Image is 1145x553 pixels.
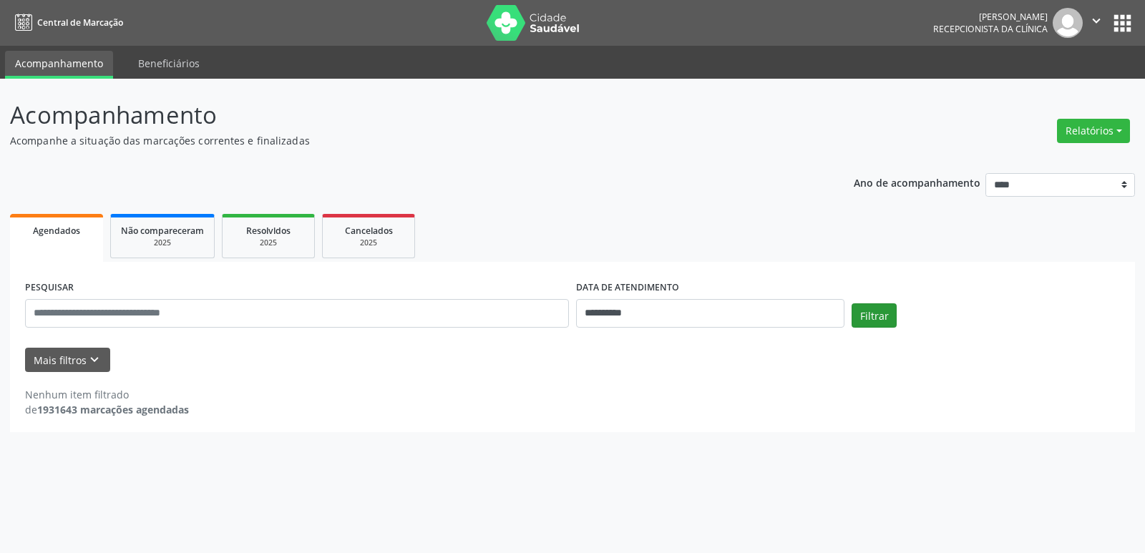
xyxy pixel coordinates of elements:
span: Cancelados [345,225,393,237]
p: Acompanhamento [10,97,797,133]
label: PESQUISAR [25,277,74,299]
p: Ano de acompanhamento [854,173,980,191]
label: DATA DE ATENDIMENTO [576,277,679,299]
span: Agendados [33,225,80,237]
span: Não compareceram [121,225,204,237]
a: Acompanhamento [5,51,113,79]
a: Beneficiários [128,51,210,76]
strong: 1931643 marcações agendadas [37,403,189,416]
div: de [25,402,189,417]
button: Relatórios [1057,119,1130,143]
button: apps [1110,11,1135,36]
div: 2025 [333,238,404,248]
span: Recepcionista da clínica [933,23,1048,35]
a: Central de Marcação [10,11,123,34]
i: keyboard_arrow_down [87,352,102,368]
button: Filtrar [852,303,897,328]
span: Central de Marcação [37,16,123,29]
button: Mais filtroskeyboard_arrow_down [25,348,110,373]
div: [PERSON_NAME] [933,11,1048,23]
div: Nenhum item filtrado [25,387,189,402]
div: 2025 [233,238,304,248]
img: img [1053,8,1083,38]
div: 2025 [121,238,204,248]
i:  [1088,13,1104,29]
span: Resolvidos [246,225,291,237]
button:  [1083,8,1110,38]
p: Acompanhe a situação das marcações correntes e finalizadas [10,133,797,148]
